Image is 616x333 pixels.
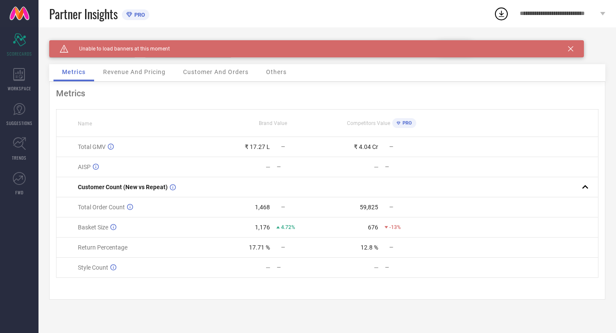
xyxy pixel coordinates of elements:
div: Brand [49,40,135,46]
span: Others [266,68,287,75]
span: PRO [400,120,412,126]
span: Competitors Value [347,120,390,126]
span: TRENDS [12,155,27,161]
div: 17.71 % [249,244,270,251]
div: 12.8 % [361,244,378,251]
div: — [385,265,435,271]
span: Name [78,121,92,127]
span: Partner Insights [49,5,118,23]
span: — [281,144,285,150]
span: Metrics [62,68,86,75]
span: FWD [15,189,24,196]
div: Open download list [494,6,509,21]
span: AISP [78,164,91,170]
span: SCORECARDS [7,51,32,57]
div: — [374,164,379,170]
span: Customer Count (New vs Repeat) [78,184,168,190]
div: ₹ 4.04 Cr [354,143,378,150]
div: ₹ 17.27 L [245,143,270,150]
span: -13% [389,224,401,230]
span: Customer And Orders [183,68,249,75]
span: WORKSPACE [8,85,31,92]
span: — [389,244,393,250]
span: — [281,244,285,250]
span: PRO [132,12,145,18]
div: 59,825 [360,204,378,211]
span: SUGGESTIONS [6,120,33,126]
span: — [389,144,393,150]
span: Return Percentage [78,244,127,251]
div: — [266,164,270,170]
span: Basket Size [78,224,108,231]
span: Revenue And Pricing [103,68,166,75]
span: Total Order Count [78,204,125,211]
div: — [385,164,435,170]
div: 676 [368,224,378,231]
span: — [281,204,285,210]
span: Style Count [78,264,108,271]
div: 1,468 [255,204,270,211]
div: — [277,265,327,271]
div: — [277,164,327,170]
div: — [266,264,270,271]
span: Total GMV [78,143,106,150]
span: 4.72% [281,224,295,230]
div: — [374,264,379,271]
span: Unable to load banners at this moment [68,46,170,52]
span: Brand Value [259,120,287,126]
div: Metrics [56,88,598,98]
span: — [389,204,393,210]
div: 1,176 [255,224,270,231]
